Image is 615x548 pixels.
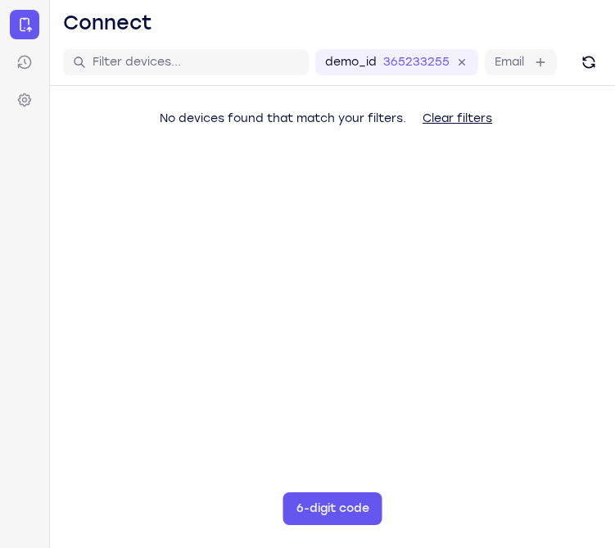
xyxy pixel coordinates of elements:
button: Clear filters [409,102,505,135]
input: Filter devices... [93,54,299,70]
span: No devices found that match your filters. [160,111,406,125]
h1: Connect [63,10,152,36]
button: 6-digit code [283,492,382,525]
a: Connect [10,10,39,39]
button: Refresh [576,49,602,75]
a: Settings [10,85,39,115]
label: Email [495,54,524,70]
label: demo_id [325,54,377,70]
a: Sessions [10,48,39,77]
